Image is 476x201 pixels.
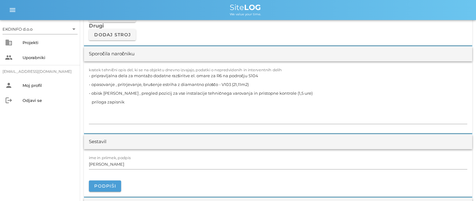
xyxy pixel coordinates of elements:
[89,22,467,29] h3: Drugi
[89,50,135,58] div: Sporočila naročniku
[5,54,13,61] i: people
[89,68,282,72] label: kratek tehnični opis del, ki se na objektu dnevno izvajajo, podatki o nepredvidenih in interventn...
[94,183,116,189] span: Podpiši
[94,32,131,38] span: Dodaj stroj
[70,25,78,33] i: arrow_drop_down
[89,180,121,192] button: Podpiši
[230,12,261,16] span: We value your time.
[5,82,13,89] i: person
[23,98,75,103] div: Odjavi se
[3,26,33,32] div: EKOINFO d.o.o
[445,171,476,201] iframe: Chat Widget
[5,39,13,46] i: business
[445,171,476,201] div: Pripomoček za klepet
[230,3,261,12] span: Site
[23,40,75,45] div: Projekti
[89,138,106,145] div: Sestavil
[89,29,136,40] button: Dodaj stroj
[23,55,75,60] div: Uporabniki
[3,24,78,34] div: EKOINFO d.o.o
[23,83,75,88] div: Moj profil
[244,3,261,12] b: LOG
[89,155,131,160] label: ime in priimek, podpis
[5,97,13,104] i: logout
[9,6,16,14] i: menu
